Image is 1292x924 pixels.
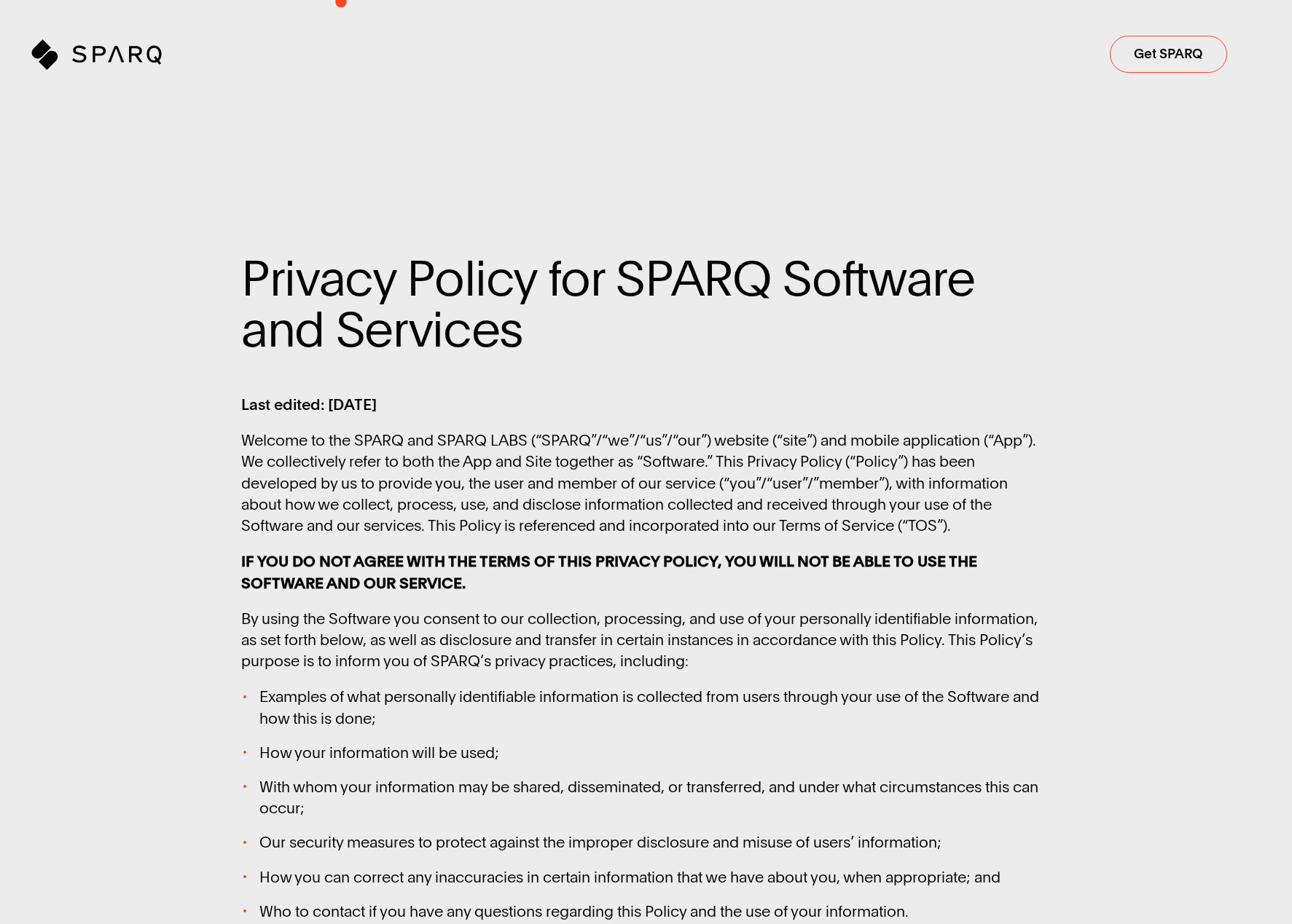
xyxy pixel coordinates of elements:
button: Sign up to the SPARQ waiting list [1110,36,1228,73]
strong: IF YOU DO NOT AGREE WITH THE TERMS OF THIS PRIVACY POLICY, YOU WILL NOT BE ABLE TO USE THE SOFTWA... [241,550,1050,593]
p: How your information will be used; [241,742,1050,763]
p: Who to contact if you have any questions regarding this Policy and the use of your information. [241,901,1050,922]
span: Last edited: [DATE] [241,397,377,413]
span: Last edited: 1 Apr 2024 [241,397,1050,413]
p: By using the Software you consent to our collection, processing, and use of your personally ident... [241,608,1050,672]
p: How you can correct any inaccuracies in certain information that we have about you, when appropri... [241,866,1050,888]
p: Welcome to the SPARQ and SPARQ LABS (“SPARQ”/“we”/“us”/“our”) website (“site”) and mobile applica... [241,430,1050,536]
span: Get SPARQ [1134,47,1202,61]
p: Our security measures to protect against the improper disclosure and misuse of users’ information; [241,832,1050,853]
p: Examples of what personally identifiable information is collected from users through your use of ... [241,686,1050,728]
span: Privacy Policy for SPARQ Software and Services [241,253,978,355]
p: With whom your information may be shared, disseminated, or transferred, and under what circumstan... [241,776,1050,818]
span: and Services [241,304,523,355]
span: Privacy Policy for SPARQ Software [241,253,975,304]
